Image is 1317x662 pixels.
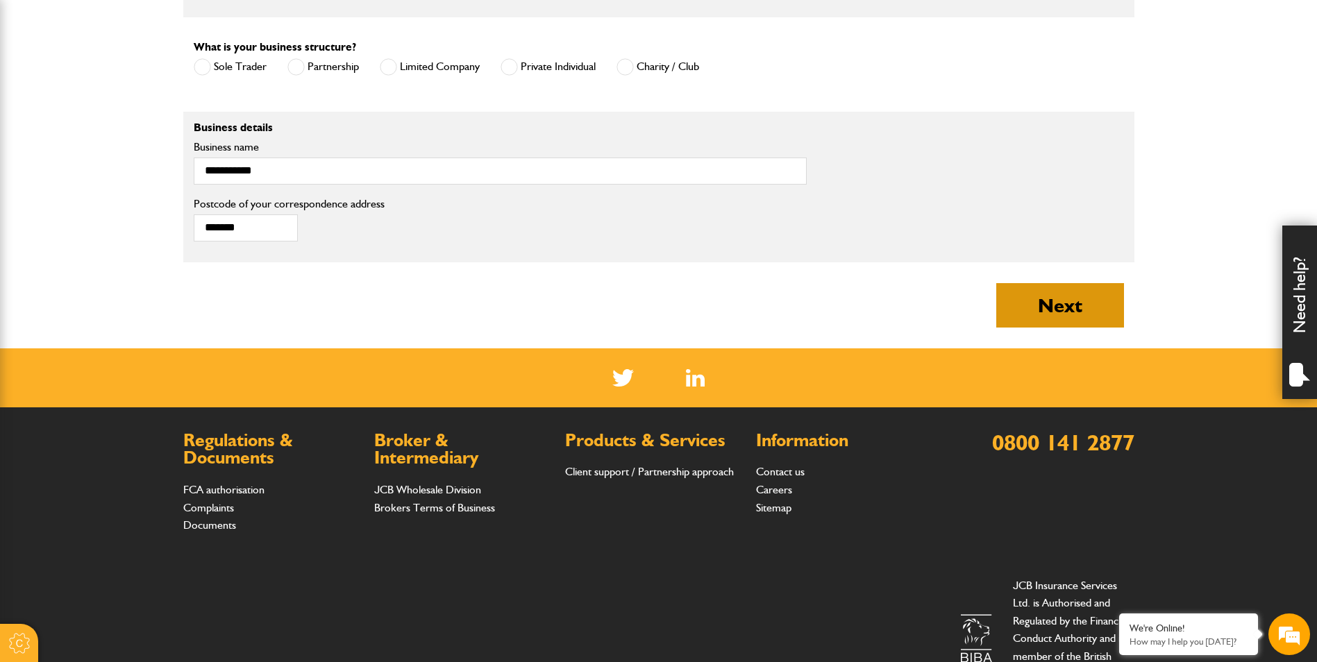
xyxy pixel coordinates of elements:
[756,465,805,478] a: Contact us
[228,7,261,40] div: Minimize live chat window
[616,58,699,76] label: Charity / Club
[686,369,705,387] a: LinkedIn
[501,58,596,76] label: Private Individual
[565,465,734,478] a: Client support / Partnership approach
[18,251,253,416] textarea: Type your message and hit 'Enter'
[18,169,253,200] input: Enter your email address
[380,58,480,76] label: Limited Company
[756,501,791,514] a: Sitemap
[756,483,792,496] a: Careers
[194,58,267,76] label: Sole Trader
[18,210,253,241] input: Enter your phone number
[183,432,360,467] h2: Regulations & Documents
[287,58,359,76] label: Partnership
[183,518,236,532] a: Documents
[72,78,233,96] div: Chat with us now
[18,128,253,159] input: Enter your last name
[189,427,252,446] em: Start Chat
[992,429,1134,456] a: 0800 141 2877
[194,142,807,153] label: Business name
[1282,226,1317,399] div: Need help?
[374,432,551,467] h2: Broker & Intermediary
[1130,636,1248,647] p: How may I help you today?
[374,483,481,496] a: JCB Wholesale Division
[612,369,634,387] img: Twitter
[183,483,265,496] a: FCA authorisation
[756,432,933,450] h2: Information
[565,432,742,450] h2: Products & Services
[194,42,356,53] label: What is your business structure?
[996,283,1124,328] button: Next
[374,501,495,514] a: Brokers Terms of Business
[686,369,705,387] img: Linked In
[194,122,807,133] p: Business details
[24,77,58,96] img: d_20077148190_company_1631870298795_20077148190
[194,198,405,210] label: Postcode of your correspondence address
[1130,622,1248,634] div: We're Online!
[183,501,234,514] a: Complaints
